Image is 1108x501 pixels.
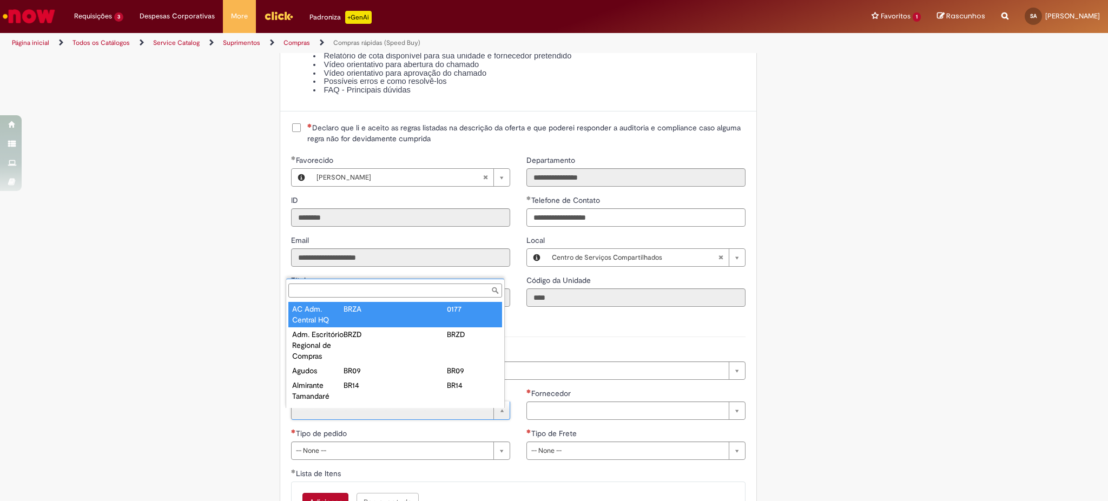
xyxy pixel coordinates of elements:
[292,405,344,427] div: Ambev Varejo MG
[447,405,498,416] div: 0565
[292,329,344,361] div: Adm. Escritório Regional de Compras
[344,405,395,416] div: BR8K
[344,365,395,376] div: BR09
[286,300,504,408] ul: Planta
[447,304,498,314] div: 0177
[344,329,395,340] div: BRZD
[344,380,395,391] div: BR14
[292,365,344,376] div: Agudos
[447,329,498,340] div: BRZD
[447,380,498,391] div: BR14
[344,304,395,314] div: BRZA
[292,380,344,401] div: Almirante Tamandaré
[292,304,344,325] div: AC Adm. Central HQ
[447,365,498,376] div: BR09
